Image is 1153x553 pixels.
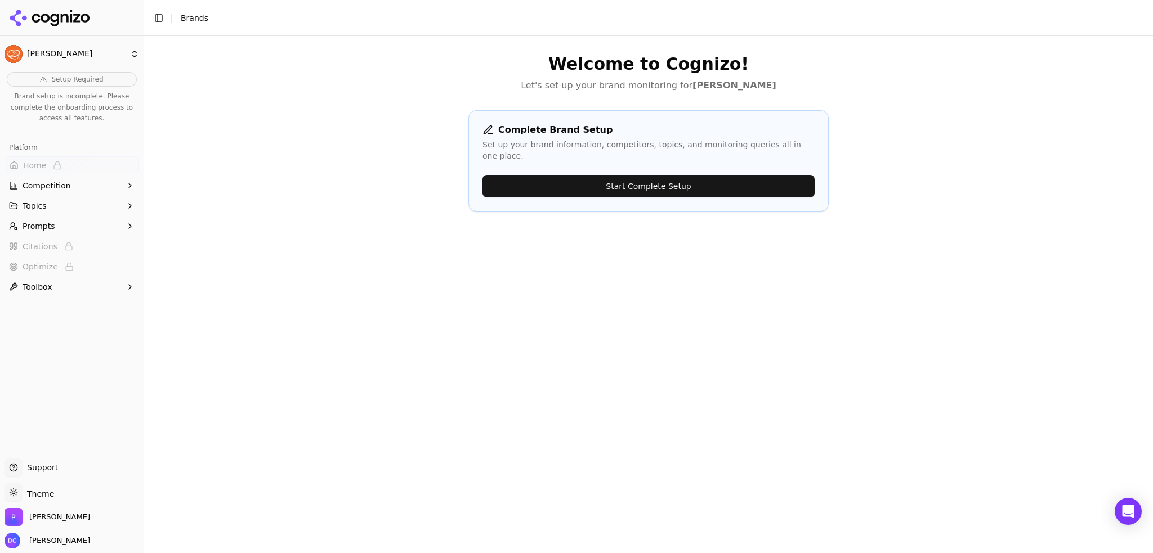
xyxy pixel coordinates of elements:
[482,175,815,197] button: Start Complete Setup
[468,79,829,92] p: Let's set up your brand monitoring for
[482,124,815,136] div: Complete Brand Setup
[23,261,58,272] span: Optimize
[5,197,139,215] button: Topics
[692,80,776,91] strong: [PERSON_NAME]
[5,45,23,63] img: Smalley
[181,12,1121,24] nav: breadcrumb
[23,241,57,252] span: Citations
[468,54,829,74] h1: Welcome to Cognizo!
[5,508,90,526] button: Open organization switcher
[23,180,71,191] span: Competition
[23,200,47,212] span: Topics
[23,462,58,473] span: Support
[5,177,139,195] button: Competition
[23,489,54,498] span: Theme
[51,75,103,84] span: Setup Required
[5,217,139,235] button: Prompts
[7,91,137,124] p: Brand setup is incomplete. Please complete the onboarding process to access all features.
[181,14,208,23] span: Brands
[5,508,23,526] img: Perrill
[23,281,52,293] span: Toolbox
[23,160,46,171] span: Home
[482,139,815,161] div: Set up your brand information, competitors, topics, and monitoring queries all in one place.
[5,533,20,548] img: Dan Cole
[29,512,90,522] span: Perrill
[25,536,90,546] span: [PERSON_NAME]
[5,278,139,296] button: Toolbox
[5,138,139,156] div: Platform
[23,221,55,232] span: Prompts
[5,533,90,548] button: Open user button
[27,49,126,59] span: [PERSON_NAME]
[1115,498,1142,525] div: Open Intercom Messenger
